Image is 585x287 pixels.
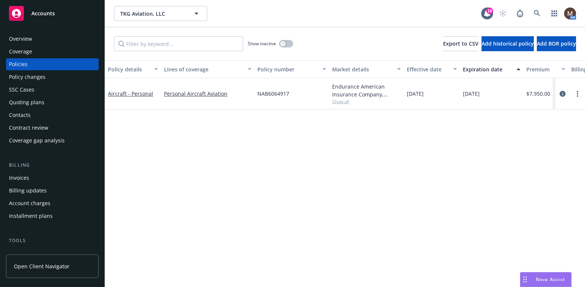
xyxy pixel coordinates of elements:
[537,40,576,47] span: Add BOR policy
[164,90,251,98] a: Personal Aircraft Aviation
[558,89,567,98] a: circleInformation
[105,60,161,78] button: Policy details
[14,262,69,270] span: Open Client Navigator
[523,60,568,78] button: Premium
[9,185,47,197] div: Billing updates
[9,122,48,134] div: Contract review
[513,6,527,21] a: Report a Bug
[537,36,576,51] button: Add BOR policy
[164,65,243,73] div: Lines of coverage
[6,172,99,184] a: Invoices
[486,7,493,14] div: 18
[329,60,404,78] button: Market details
[332,83,401,98] div: Endurance American Insurance Company, Sompo International, [PERSON_NAME] & Associates
[520,272,530,287] div: Drag to move
[6,161,99,169] div: Billing
[108,65,150,73] div: Policy details
[108,90,153,97] a: Aircraft - Personal
[9,33,32,45] div: Overview
[463,90,480,98] span: [DATE]
[114,6,207,21] button: TKG Aviation, LLC
[9,247,41,259] div: Manage files
[6,135,99,146] a: Coverage gap analysis
[9,172,29,184] div: Invoices
[495,6,510,21] a: Start snowing
[6,46,99,58] a: Coverage
[443,40,479,47] span: Export to CSV
[407,90,424,98] span: [DATE]
[6,210,99,222] a: Installment plans
[460,60,523,78] button: Expiration date
[564,7,576,19] img: photo
[6,247,99,259] a: Manage files
[9,71,46,83] div: Policy changes
[6,197,99,209] a: Account charges
[407,65,449,73] div: Effective date
[6,33,99,45] a: Overview
[6,122,99,134] a: Contract review
[520,272,572,287] button: Nova Assist
[6,71,99,83] a: Policy changes
[463,65,512,73] div: Expiration date
[536,276,565,283] span: Nova Assist
[9,96,44,108] div: Quoting plans
[9,197,50,209] div: Account charges
[114,36,243,51] input: Filter by keyword...
[9,58,28,70] div: Policies
[547,6,562,21] a: Switch app
[404,60,460,78] button: Effective date
[254,60,329,78] button: Policy number
[9,84,34,96] div: SSC Cases
[257,65,318,73] div: Policy number
[526,90,550,98] span: $7,950.00
[530,6,545,21] a: Search
[6,237,99,244] div: Tools
[6,185,99,197] a: Billing updates
[332,65,393,73] div: Market details
[6,84,99,96] a: SSC Cases
[332,98,401,105] span: Show all
[482,40,534,47] span: Add historical policy
[120,10,185,18] span: TKG Aviation, LLC
[6,109,99,121] a: Contacts
[9,135,65,146] div: Coverage gap analysis
[161,60,254,78] button: Lines of coverage
[482,36,534,51] button: Add historical policy
[526,65,557,73] div: Premium
[31,10,55,16] span: Accounts
[9,46,32,58] div: Coverage
[9,210,53,222] div: Installment plans
[9,109,31,121] div: Contacts
[6,58,99,70] a: Policies
[248,40,276,47] span: Show inactive
[6,96,99,108] a: Quoting plans
[443,36,479,51] button: Export to CSV
[6,3,99,24] a: Accounts
[573,89,582,98] a: more
[257,90,289,98] span: NAB6064917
